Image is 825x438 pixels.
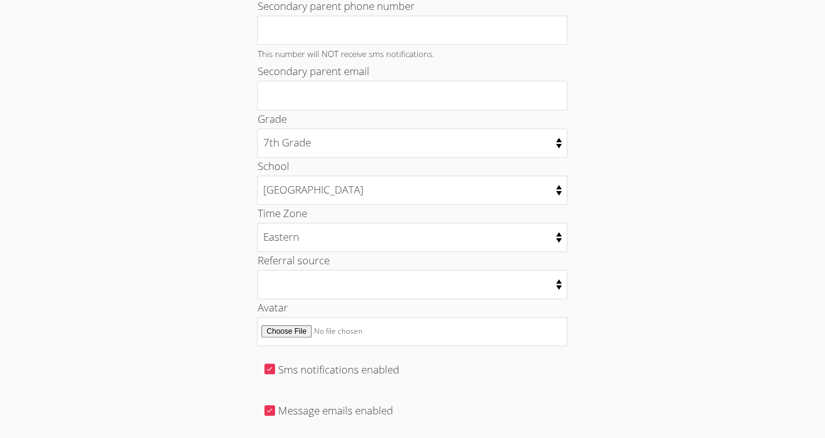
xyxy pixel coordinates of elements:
label: Secondary parent email [257,64,369,78]
label: Grade [257,112,286,126]
label: Sms notifications enabled [278,362,399,377]
label: Time Zone [257,206,307,220]
small: This number will NOT receive sms notifications. [257,48,433,60]
label: Referral source [257,253,329,267]
label: School [257,159,289,173]
label: Message emails enabled [278,403,393,418]
label: Avatar [257,300,287,315]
